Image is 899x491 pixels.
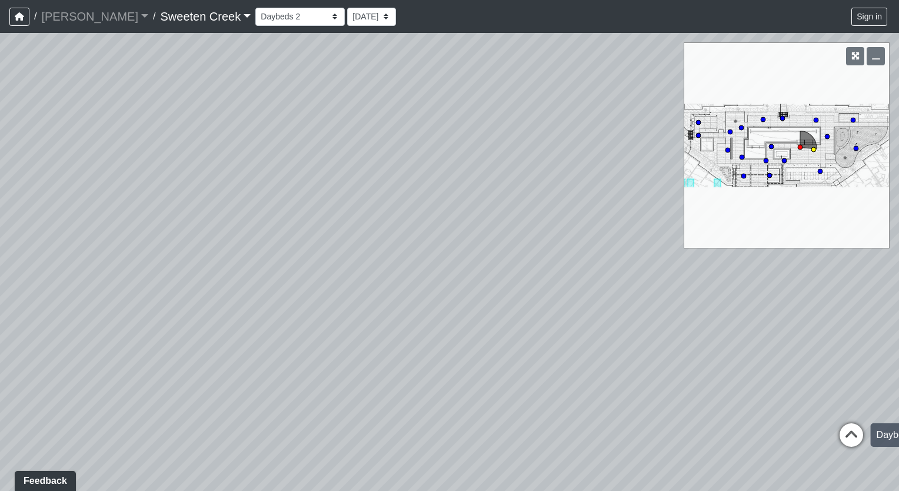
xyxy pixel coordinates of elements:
[148,5,160,28] span: /
[29,5,41,28] span: /
[41,5,148,28] a: [PERSON_NAME]
[851,8,887,26] button: Sign in
[160,5,251,28] a: Sweeten Creek
[9,467,78,491] iframe: Ybug feedback widget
